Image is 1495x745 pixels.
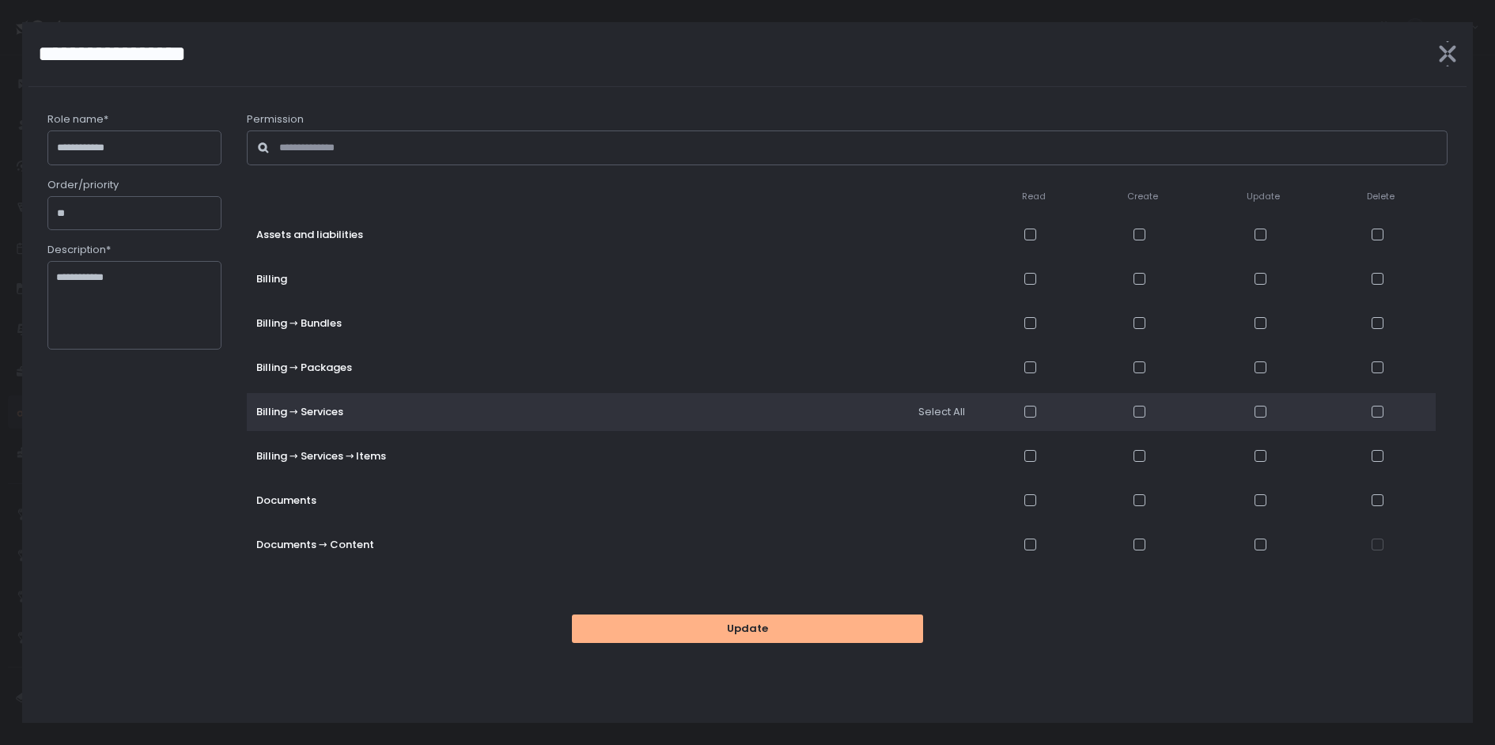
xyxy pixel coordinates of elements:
[1022,191,1046,202] span: Read
[1127,191,1158,202] span: Create
[256,449,779,463] div: Billing → Services → Items
[47,112,108,127] span: Role name*
[256,361,779,375] div: Billing → Packages
[256,316,779,331] div: Billing → Bundles
[1367,191,1395,202] span: Delete
[727,622,768,636] span: Update
[47,243,111,257] span: Description*
[1247,191,1280,202] span: Update
[256,272,779,286] div: Billing
[256,538,779,552] div: Documents → Content
[47,178,119,192] span: Order/priority
[910,405,974,419] span: Select All
[572,615,923,643] button: Update
[256,494,779,508] div: Documents
[256,582,779,596] div: Documents → Entity relationship
[256,405,779,419] div: Billing → Services
[247,112,304,127] span: Permission
[256,228,779,242] div: Assets and liabilities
